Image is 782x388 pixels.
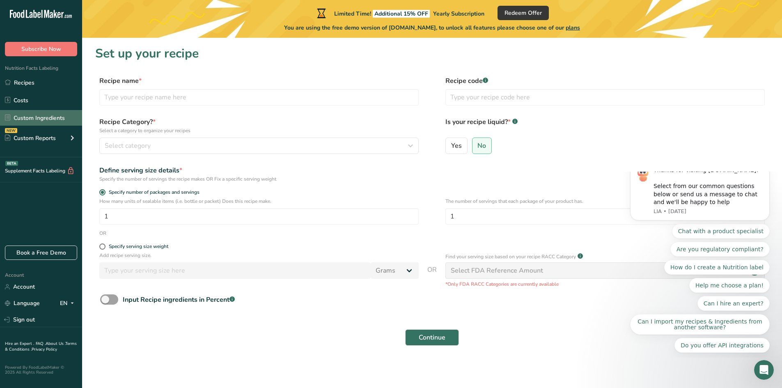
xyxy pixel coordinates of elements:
p: The number of servings that each package of your product has. [445,197,765,205]
div: Powered By FoodLabelMaker © 2025 All Rights Reserved [5,365,77,375]
div: BETA [5,161,18,166]
p: Select a category to organize your recipes [99,127,419,134]
div: Select FDA Reference Amount [451,266,543,276]
button: Subscribe Now [5,42,77,56]
button: Quick reply: Can I import my recipes & Ingredients from another software? [12,142,152,163]
label: Recipe code [445,76,765,86]
input: Type your serving size here [99,262,371,279]
span: Select category [105,141,151,151]
input: Type your recipe code here [445,89,765,106]
a: Terms & Conditions . [5,341,77,352]
a: Language [5,296,40,310]
button: Quick reply: Can I hire an expert? [80,124,152,139]
div: Input Recipe ingredients in Percent [123,295,235,305]
p: Message from LIA, sent 6d ago [36,36,146,44]
div: Quick reply options [12,52,152,181]
iframe: Intercom live chat [754,360,774,380]
a: About Us . [46,341,65,347]
span: No [477,142,486,150]
button: Select category [99,138,419,154]
span: plans [566,24,580,32]
label: Recipe Category? [99,117,419,134]
div: Define serving size details [99,165,419,175]
span: Subscribe Now [21,45,61,53]
span: Continue [419,333,445,342]
button: Quick reply: Help me choose a plan! [71,106,152,121]
div: OR [99,230,106,237]
label: Is your recipe liquid? [445,117,765,134]
h1: Set up your recipe [95,44,769,63]
span: Specify number of packages and servings [105,189,200,195]
a: Privacy Policy [32,347,57,352]
label: Recipe name [99,76,419,86]
button: Quick reply: Do you offer API integrations [57,166,152,181]
div: EN [60,298,77,308]
p: *Only FDA RACC Categories are currently available [445,280,765,288]
div: Specify serving size weight [109,243,168,250]
button: Quick reply: How do I create a Nutrition label [46,88,152,103]
p: Find your serving size based on your recipe RACC Category [445,253,576,260]
input: Type your recipe name here [99,89,419,106]
a: FAQ . [36,341,46,347]
button: Redeem Offer [498,6,549,20]
div: Custom Reports [5,134,56,142]
button: Quick reply: Are you regulatory compliant? [53,70,152,85]
button: Continue [405,329,459,346]
p: How many units of sealable items (i.e. bottle or packet) Does this recipe make. [99,197,419,205]
div: Specify the number of servings the recipe makes OR Fix a specific serving weight [99,175,419,183]
p: Add recipe serving size. [99,252,419,259]
span: Redeem Offer [505,9,542,17]
a: Hire an Expert . [5,341,34,347]
span: Yes [451,142,462,150]
div: Limited Time! [315,8,484,18]
span: OR [427,265,437,288]
div: NEW [5,128,17,133]
span: Yearly Subscription [433,10,484,18]
button: Quick reply: Chat with a product specialist [54,52,152,67]
iframe: Intercom notifications message [618,172,782,358]
a: Book a Free Demo [5,246,77,260]
span: Additional 15% OFF [373,10,430,18]
span: You are using the free demo version of [DOMAIN_NAME], to unlock all features please choose one of... [284,23,580,32]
